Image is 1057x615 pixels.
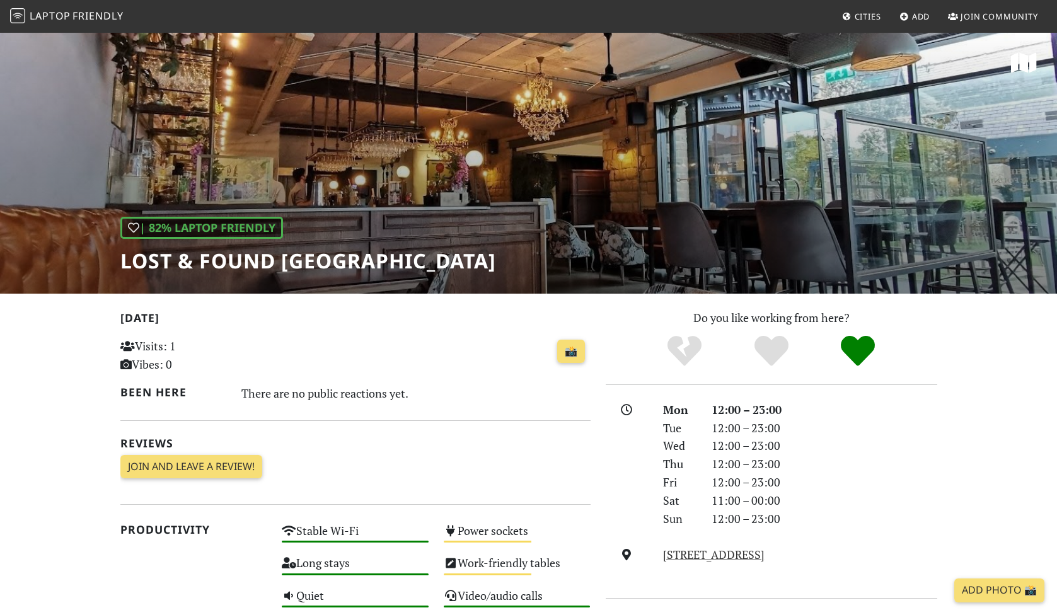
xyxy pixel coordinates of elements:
[837,5,886,28] a: Cities
[704,419,945,437] div: 12:00 – 23:00
[728,334,815,369] div: Yes
[436,520,598,553] div: Power sockets
[10,8,25,23] img: LaptopFriendly
[274,553,436,585] div: Long stays
[656,510,703,528] div: Sun
[120,386,227,399] h2: Been here
[10,6,124,28] a: LaptopFriendly LaptopFriendly
[663,547,765,562] a: [STREET_ADDRESS]
[72,9,123,23] span: Friendly
[855,11,881,22] span: Cities
[120,523,267,536] h2: Productivity
[656,491,703,510] div: Sat
[120,249,496,273] h1: Lost & Found [GEOGRAPHIC_DATA]
[943,5,1043,28] a: Join Community
[120,311,591,330] h2: [DATE]
[704,510,945,528] div: 12:00 – 23:00
[894,5,935,28] a: Add
[961,11,1038,22] span: Join Community
[241,383,591,403] div: There are no public reactions yet.
[656,401,703,419] div: Mon
[30,9,71,23] span: Laptop
[120,217,283,239] div: | 82% Laptop Friendly
[704,473,945,491] div: 12:00 – 23:00
[120,437,591,450] h2: Reviews
[656,473,703,491] div: Fri
[274,520,436,553] div: Stable Wi-Fi
[814,334,901,369] div: Definitely!
[656,419,703,437] div: Tue
[557,340,585,364] a: 📸
[704,491,945,510] div: 11:00 – 00:00
[656,455,703,473] div: Thu
[120,455,262,479] a: Join and leave a review!
[436,553,598,585] div: Work-friendly tables
[656,437,703,455] div: Wed
[954,578,1044,602] a: Add Photo 📸
[641,334,728,369] div: No
[912,11,930,22] span: Add
[704,437,945,455] div: 12:00 – 23:00
[120,337,267,374] p: Visits: 1 Vibes: 0
[606,309,937,327] p: Do you like working from here?
[704,401,945,419] div: 12:00 – 23:00
[704,455,945,473] div: 12:00 – 23:00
